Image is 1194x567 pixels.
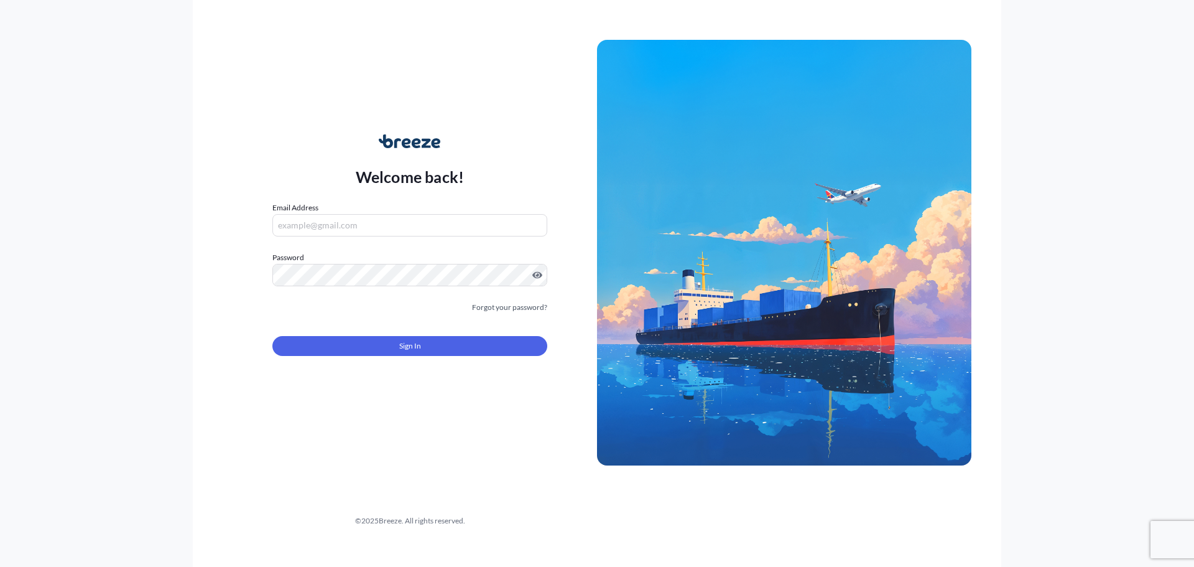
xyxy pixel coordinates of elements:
span: Sign In [399,340,421,352]
label: Password [272,251,547,264]
div: © 2025 Breeze. All rights reserved. [223,515,597,527]
a: Forgot your password? [472,301,547,314]
button: Show password [532,270,542,280]
input: example@gmail.com [272,214,547,237]
p: Welcome back! [356,167,465,187]
button: Sign In [272,336,547,356]
label: Email Address [272,202,318,214]
img: Ship illustration [597,40,971,466]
